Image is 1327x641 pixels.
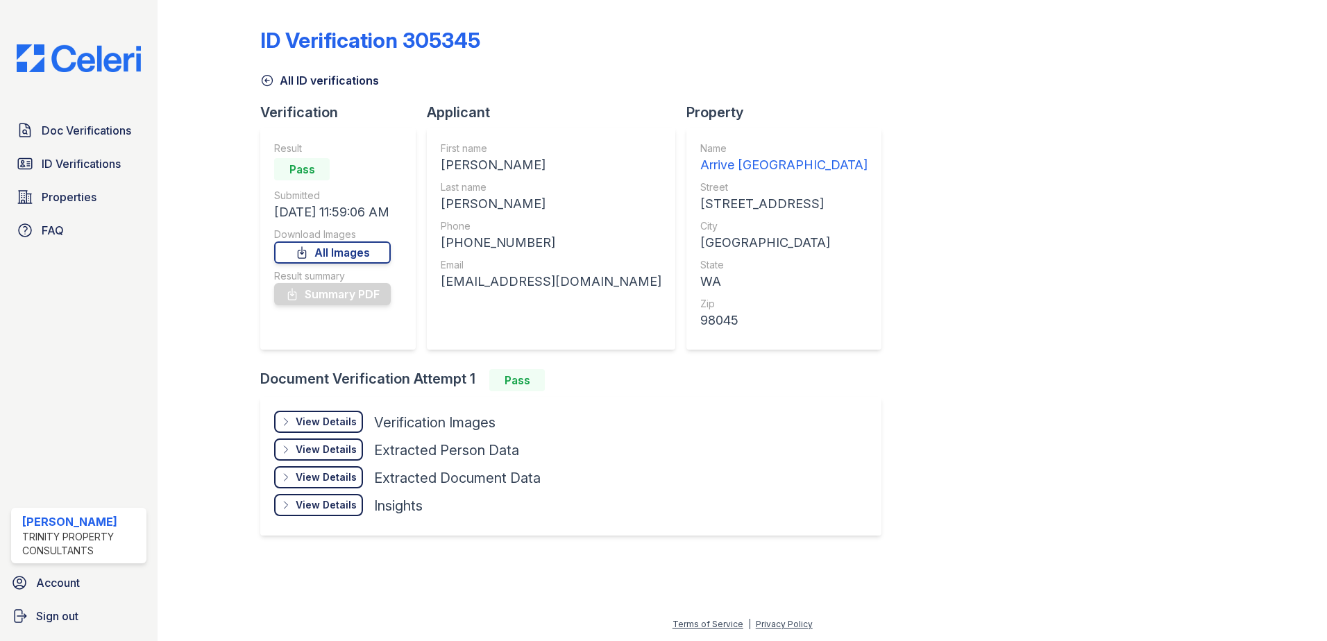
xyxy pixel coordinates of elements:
div: WA [700,272,868,291]
div: [GEOGRAPHIC_DATA] [700,233,868,253]
div: Extracted Document Data [374,468,541,488]
div: Verification [260,103,427,122]
span: Properties [42,189,96,205]
div: View Details [296,443,357,456]
div: View Details [296,498,357,512]
span: ID Verifications [42,155,121,172]
div: Email [441,258,661,272]
div: Street [700,180,868,194]
div: 98045 [700,311,868,330]
a: Privacy Policy [756,619,813,629]
span: Account [36,574,80,591]
div: Applicant [427,103,686,122]
div: Phone [441,219,661,233]
span: Doc Verifications [42,122,131,139]
div: [DATE] 11:59:06 AM [274,203,391,222]
div: City [700,219,868,233]
div: Last name [441,180,661,194]
a: Doc Verifications [11,117,146,144]
span: Sign out [36,608,78,624]
a: Account [6,569,152,597]
div: Trinity Property Consultants [22,530,141,558]
div: Result [274,142,391,155]
div: Result summary [274,269,391,283]
div: [EMAIL_ADDRESS][DOMAIN_NAME] [441,272,661,291]
img: CE_Logo_Blue-a8612792a0a2168367f1c8372b55b34899dd931a85d93a1a3d3e32e68fde9ad4.png [6,44,152,72]
div: Pass [489,369,545,391]
div: Name [700,142,868,155]
div: Insights [374,496,423,515]
div: ID Verification 305345 [260,28,480,53]
div: Arrive [GEOGRAPHIC_DATA] [700,155,868,175]
a: Properties [11,183,146,211]
div: Property [686,103,893,122]
div: Submitted [274,189,391,203]
div: [STREET_ADDRESS] [700,194,868,214]
a: Name Arrive [GEOGRAPHIC_DATA] [700,142,868,175]
div: [PHONE_NUMBER] [441,233,661,253]
a: All ID verifications [260,72,379,89]
div: Zip [700,297,868,311]
div: | [748,619,751,629]
a: Sign out [6,602,152,630]
div: [PERSON_NAME] [22,513,141,530]
div: Extracted Person Data [374,441,519,460]
a: All Images [274,241,391,264]
div: Download Images [274,228,391,241]
div: Verification Images [374,413,496,432]
div: Pass [274,158,330,180]
div: View Details [296,415,357,429]
div: [PERSON_NAME] [441,155,661,175]
div: First name [441,142,661,155]
a: ID Verifications [11,150,146,178]
div: State [700,258,868,272]
a: FAQ [11,216,146,244]
div: Document Verification Attempt 1 [260,369,893,391]
div: [PERSON_NAME] [441,194,661,214]
span: FAQ [42,222,64,239]
div: View Details [296,470,357,484]
a: Terms of Service [673,619,743,629]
